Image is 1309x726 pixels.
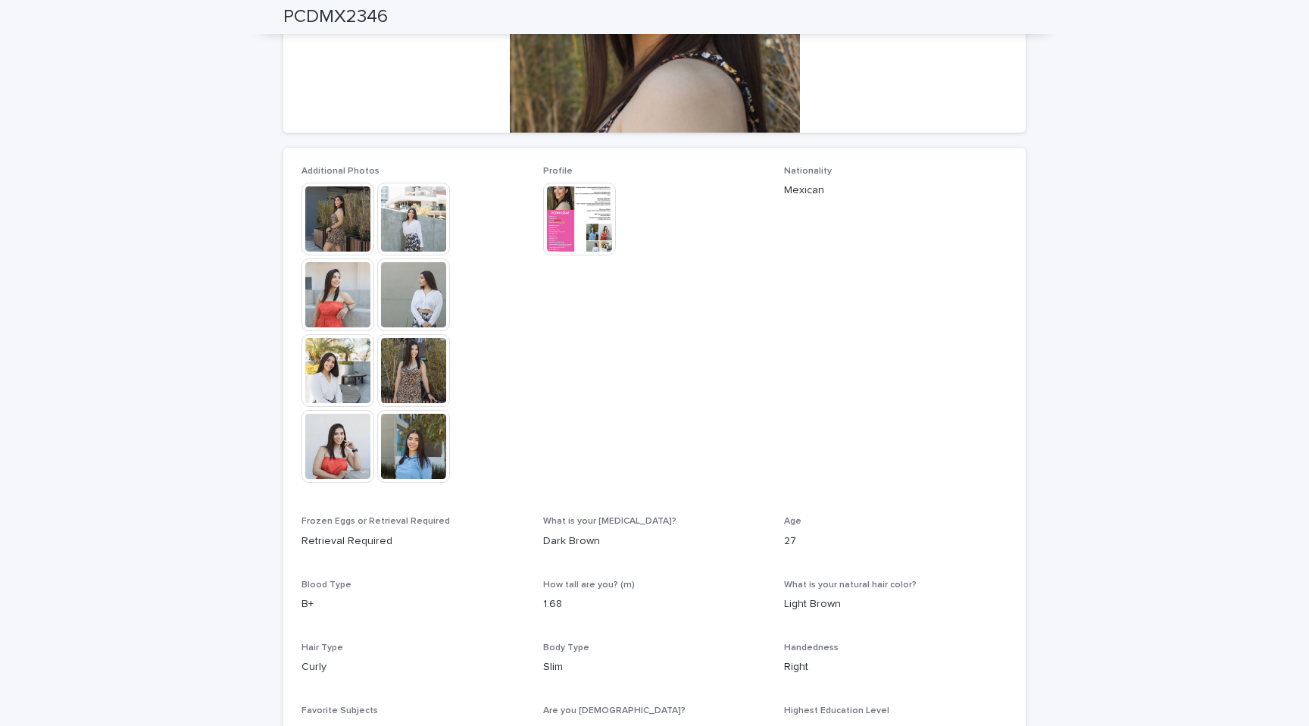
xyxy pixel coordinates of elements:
p: Retrieval Required [301,534,525,549]
span: Frozen Eggs or Retrieval Required [301,517,450,526]
span: Favorite Subjects [301,706,378,715]
p: Slim [543,659,767,675]
span: Nationality [784,167,832,176]
span: Additional Photos [301,167,380,176]
span: Handedness [784,643,839,652]
span: What is your [MEDICAL_DATA]? [543,517,676,526]
span: Blood Type [301,580,351,590]
p: Dark Brown [543,534,767,549]
span: Hair Type [301,643,343,652]
span: Highest Education Level [784,706,889,715]
span: Are you [DEMOGRAPHIC_DATA]? [543,706,686,715]
p: 27 [784,534,1008,549]
p: Curly [301,659,525,675]
span: Body Type [543,643,589,652]
span: Profile [543,167,573,176]
p: 1.68 [543,596,767,612]
span: How tall are you? (m) [543,580,635,590]
h2: PCDMX2346 [283,6,388,28]
span: Age [784,517,801,526]
span: What is your natural hair color? [784,580,917,590]
p: B+ [301,596,525,612]
p: Mexican [784,183,1008,199]
p: Right [784,659,1008,675]
p: Light Brown [784,596,1008,612]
